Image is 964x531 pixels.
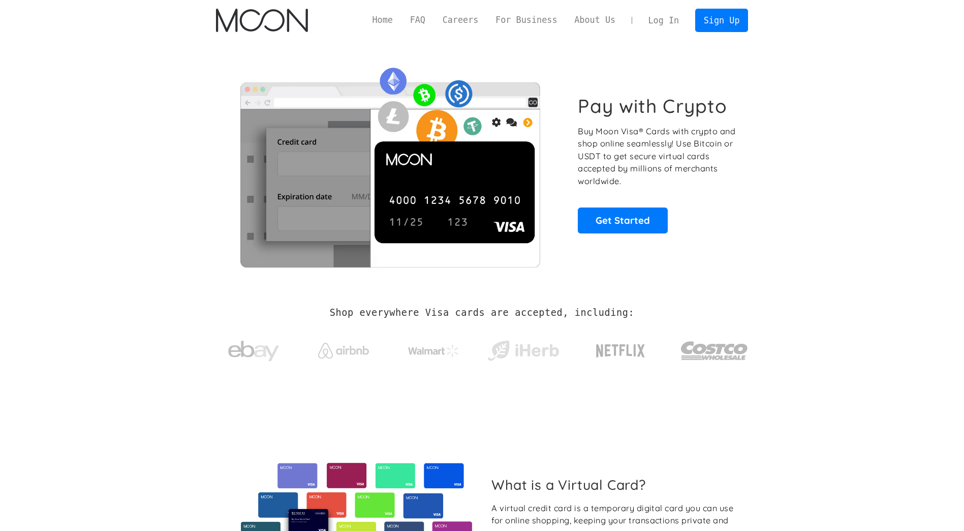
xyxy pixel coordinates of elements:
[485,338,561,364] img: iHerb
[680,332,749,370] img: Costco
[228,335,279,367] img: ebay
[491,477,740,493] h2: What is a Virtual Card?
[485,328,561,369] a: iHerb
[578,125,737,188] p: Buy Moon Visa® Cards with crypto and shop online seamlessly! Use Bitcoin or USDT to get secure vi...
[305,333,381,364] a: Airbnb
[364,14,401,26] a: Home
[318,343,369,359] img: Airbnb
[401,14,434,26] a: FAQ
[216,61,564,267] img: Moon Cards let you spend your crypto anywhere Visa is accepted.
[578,208,668,233] a: Get Started
[680,321,749,375] a: Costco
[640,9,688,32] a: Log In
[695,9,748,32] a: Sign Up
[566,14,624,26] a: About Us
[578,95,727,117] h1: Pay with Crypto
[434,14,487,26] a: Careers
[216,9,308,32] a: home
[330,307,634,318] h2: Shop everywhere Visa cards are accepted, including:
[487,14,566,26] a: For Business
[395,335,471,362] a: Walmart
[408,345,459,357] img: Walmart
[216,9,308,32] img: Moon Logo
[216,325,292,372] a: ebay
[575,328,666,369] a: Netflix
[595,338,646,364] img: Netflix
